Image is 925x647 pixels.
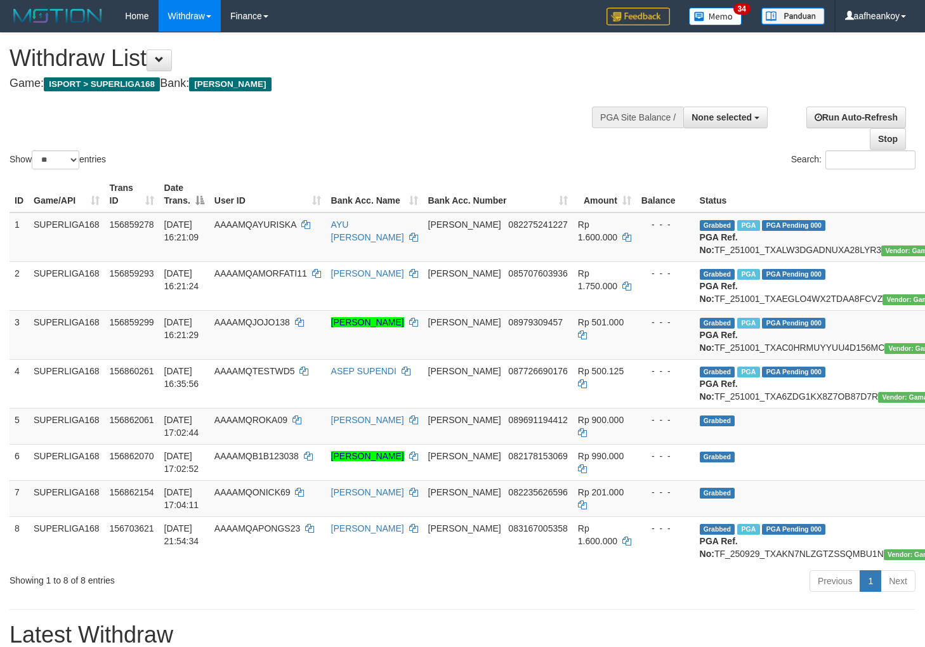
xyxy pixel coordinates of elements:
[10,444,29,480] td: 6
[641,486,690,499] div: - - -
[508,415,567,425] span: Copy 089691194412 to clipboard
[29,516,105,565] td: SUPERLIGA168
[326,176,423,212] th: Bank Acc. Name: activate to sort column ascending
[214,268,307,278] span: AAAAMQAMORFATI11
[10,46,604,71] h1: Withdraw List
[737,524,759,535] span: Marked by aafchhiseyha
[428,366,501,376] span: [PERSON_NAME]
[214,317,290,327] span: AAAAMQJOJO138
[214,415,287,425] span: AAAAMQROKA09
[700,415,735,426] span: Grabbed
[578,487,624,497] span: Rp 201.000
[700,452,735,462] span: Grabbed
[10,176,29,212] th: ID
[578,415,624,425] span: Rp 900.000
[189,77,271,91] span: [PERSON_NAME]
[737,220,759,231] span: Marked by aafheankoy
[508,451,567,461] span: Copy 082178153069 to clipboard
[331,366,397,376] a: ASEP SUPENDI
[110,219,154,230] span: 156859278
[10,77,604,90] h4: Game: Bank:
[428,219,501,230] span: [PERSON_NAME]
[164,487,199,510] span: [DATE] 17:04:11
[791,150,915,169] label: Search:
[214,523,300,533] span: AAAAMQAPONGS23
[592,107,683,128] div: PGA Site Balance /
[331,415,404,425] a: [PERSON_NAME]
[10,408,29,444] td: 5
[428,268,501,278] span: [PERSON_NAME]
[508,219,567,230] span: Copy 082275241227 to clipboard
[110,523,154,533] span: 156703621
[881,570,915,592] a: Next
[44,77,160,91] span: ISPORT > SUPERLIGA168
[10,150,106,169] label: Show entries
[159,176,209,212] th: Date Trans.: activate to sort column descending
[683,107,768,128] button: None selected
[700,318,735,329] span: Grabbed
[578,451,624,461] span: Rp 990.000
[10,310,29,359] td: 3
[29,480,105,516] td: SUPERLIGA168
[29,212,105,262] td: SUPERLIGA168
[428,523,501,533] span: [PERSON_NAME]
[508,317,563,327] span: Copy 08979309457 to clipboard
[762,524,825,535] span: PGA Pending
[32,150,79,169] select: Showentries
[762,269,825,280] span: PGA Pending
[700,536,738,559] b: PGA Ref. No:
[10,359,29,408] td: 4
[164,415,199,438] span: [DATE] 17:02:44
[636,176,695,212] th: Balance
[110,317,154,327] span: 156859299
[762,318,825,329] span: PGA Pending
[700,367,735,377] span: Grabbed
[10,261,29,310] td: 2
[331,317,404,327] a: [PERSON_NAME]
[214,366,295,376] span: AAAAMQTESTWD5
[860,570,881,592] a: 1
[164,268,199,291] span: [DATE] 16:21:24
[29,408,105,444] td: SUPERLIGA168
[700,220,735,231] span: Grabbed
[214,219,296,230] span: AAAAMQAYURISKA
[428,317,501,327] span: [PERSON_NAME]
[209,176,326,212] th: User ID: activate to sort column ascending
[331,523,404,533] a: [PERSON_NAME]
[428,451,501,461] span: [PERSON_NAME]
[331,451,404,461] a: [PERSON_NAME]
[641,267,690,280] div: - - -
[733,3,751,15] span: 34
[578,219,617,242] span: Rp 1.600.000
[810,570,860,592] a: Previous
[164,317,199,340] span: [DATE] 16:21:29
[110,415,154,425] span: 156862061
[641,316,690,329] div: - - -
[164,366,199,389] span: [DATE] 16:35:56
[578,366,624,376] span: Rp 500.125
[806,107,906,128] a: Run Auto-Refresh
[164,451,199,474] span: [DATE] 17:02:52
[423,176,573,212] th: Bank Acc. Number: activate to sort column ascending
[641,414,690,426] div: - - -
[29,261,105,310] td: SUPERLIGA168
[29,310,105,359] td: SUPERLIGA168
[641,365,690,377] div: - - -
[762,367,825,377] span: PGA Pending
[607,8,670,25] img: Feedback.jpg
[508,268,567,278] span: Copy 085707603936 to clipboard
[10,212,29,262] td: 1
[110,451,154,461] span: 156862070
[700,330,738,353] b: PGA Ref. No:
[692,112,752,122] span: None selected
[641,218,690,231] div: - - -
[700,524,735,535] span: Grabbed
[700,232,738,255] b: PGA Ref. No:
[870,128,906,150] a: Stop
[573,176,636,212] th: Amount: activate to sort column ascending
[110,268,154,278] span: 156859293
[164,523,199,546] span: [DATE] 21:54:34
[10,516,29,565] td: 8
[29,444,105,480] td: SUPERLIGA168
[508,523,567,533] span: Copy 083167005358 to clipboard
